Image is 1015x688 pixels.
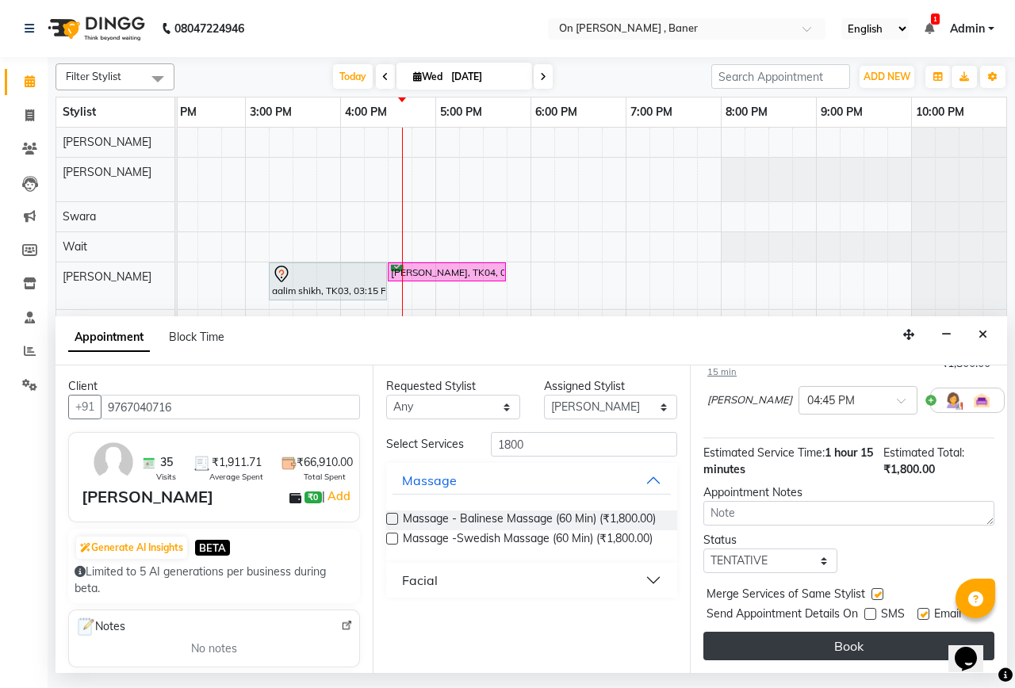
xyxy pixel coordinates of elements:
[333,64,373,89] span: Today
[341,101,391,124] a: 4:00 PM
[950,21,985,37] span: Admin
[931,13,940,25] span: 1
[63,269,151,284] span: [PERSON_NAME]
[402,571,438,590] div: Facial
[883,462,935,476] span: ₹1,800.00
[322,487,353,506] span: |
[75,617,125,637] span: Notes
[68,323,150,352] span: Appointment
[40,6,149,51] img: logo
[246,101,296,124] a: 3:00 PM
[191,640,237,657] span: No notes
[304,491,321,504] span: ₹0
[63,105,96,119] span: Stylist
[68,395,101,419] button: +91
[195,540,230,555] span: BETA
[934,606,961,625] span: Email
[90,439,136,485] img: avatar
[722,101,772,124] a: 8:00 PM
[881,606,905,625] span: SMS
[63,135,151,149] span: [PERSON_NAME]
[212,454,262,471] span: ₹1,911.71
[972,391,991,410] img: Interior.png
[304,471,346,483] span: Total Spent
[948,625,999,672] iframe: chat widget
[174,6,244,51] b: 08047224946
[703,484,994,501] div: Appointment Notes
[491,432,677,457] input: Search by service name
[912,101,968,124] a: 10:00 PM
[63,209,96,224] span: Swara
[817,101,867,124] a: 9:00 PM
[393,466,671,495] button: Massage
[76,537,187,559] button: Generate AI Insights
[101,395,360,419] input: Search by Name/Mobile/Email/Code
[403,530,653,550] span: Massage -Swedish Massage (60 Min) (₹1,800.00)
[325,487,353,506] a: Add
[864,71,910,82] span: ADD NEW
[75,564,354,597] div: Limited to 5 AI generations per business during beta.
[925,21,934,36] a: 1
[270,265,385,298] div: aalim shikh, TK03, 03:15 PM-04:30 PM, Massage -Swedish Massage (60 Min)
[703,445,825,460] span: Estimated Service Time:
[169,330,224,344] span: Block Time
[374,436,479,453] div: Select Services
[707,586,865,606] span: Merge Services of Same Stylist
[707,606,858,625] span: Send Appointment Details On
[66,70,121,82] span: Filter Stylist
[626,101,676,124] a: 7:00 PM
[68,378,360,395] div: Client
[436,101,486,124] a: 5:00 PM
[703,532,837,548] div: Status
[971,323,994,347] button: Close
[707,392,792,408] span: [PERSON_NAME]
[389,265,504,280] div: [PERSON_NAME], TK04, 04:30 PM-05:45 PM, Massage -Swedish Massage (60 Min)
[703,632,994,660] button: Book
[711,64,850,89] input: Search Appointment
[531,101,581,124] a: 6:00 PM
[860,66,914,88] button: ADD NEW
[156,471,176,483] span: Visits
[386,378,520,395] div: Requested Stylist
[944,391,963,410] img: Hairdresser.png
[63,165,151,179] span: [PERSON_NAME]
[160,454,173,471] span: 35
[883,445,964,460] span: Estimated Total:
[82,485,213,509] div: [PERSON_NAME]
[393,566,671,594] button: Facial
[409,71,446,82] span: Wed
[63,239,87,254] span: Wait
[403,510,656,530] span: Massage - Balinese Massage (60 Min) (₹1,800.00)
[446,65,526,89] input: 2025-09-03
[402,471,457,490] div: Massage
[544,378,678,395] div: Assigned Stylist
[209,471,263,483] span: Average Spent
[297,454,353,471] span: ₹66,910.00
